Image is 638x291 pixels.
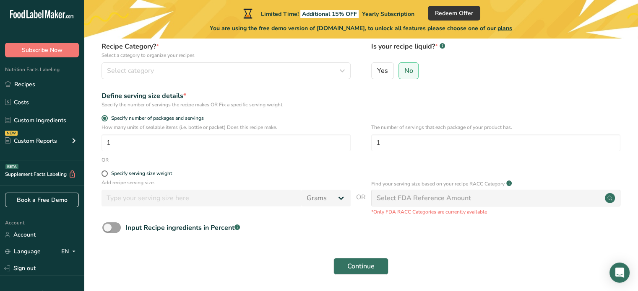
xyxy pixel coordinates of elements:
[102,156,109,164] div: OR
[125,223,240,233] div: Input Recipe ingredients in Percent
[102,41,351,59] label: Recipe Category?
[111,170,172,177] div: Specify serving size weight
[497,24,512,32] span: plans
[22,46,62,54] span: Subscribe Now
[5,244,41,259] a: Language
[5,164,18,169] div: BETA
[371,208,620,216] p: *Only FDA RACC Categories are currently available
[428,6,480,21] button: Redeem Offer
[102,124,351,131] p: How many units of sealable items (i.e. bottle or packet) Does this recipe make.
[404,67,413,75] span: No
[102,52,351,59] p: Select a category to organize your recipes
[371,41,620,59] label: Is your recipe liquid?
[102,190,302,206] input: Type your serving size here
[609,263,630,283] div: Open Intercom Messenger
[371,180,505,188] p: Find your serving size based on your recipe RACC Category
[347,261,375,271] span: Continue
[371,124,620,131] p: The number of servings that each package of your product has.
[108,115,204,121] span: Specify number of packages and servings
[377,67,388,75] span: Yes
[242,8,414,18] div: Limited Time!
[5,43,79,57] button: Subscribe Now
[300,10,359,18] span: Additional 15% OFF
[102,179,351,186] p: Add recipe serving size.
[356,192,366,216] span: OR
[107,66,154,76] span: Select category
[61,247,79,257] div: EN
[5,193,79,207] a: Book a Free Demo
[377,193,471,203] div: Select FDA Reference Amount
[210,24,512,33] span: You are using the free demo version of [DOMAIN_NAME], to unlock all features please choose one of...
[102,91,351,101] div: Define serving size details
[5,131,18,136] div: NEW
[362,10,414,18] span: Yearly Subscription
[102,62,351,79] button: Select category
[435,9,473,18] span: Redeem Offer
[333,258,388,275] button: Continue
[102,101,351,108] div: Specify the number of servings the recipe makes OR Fix a specific serving weight
[5,136,57,145] div: Custom Reports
